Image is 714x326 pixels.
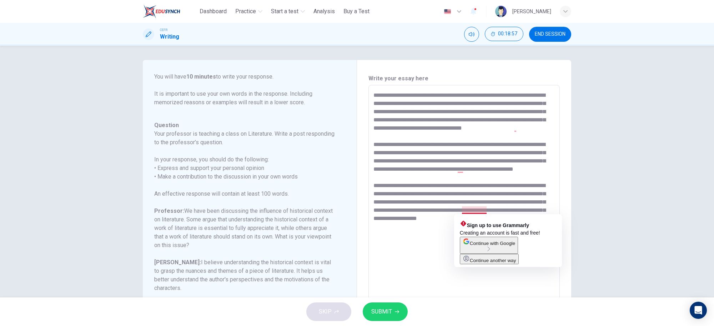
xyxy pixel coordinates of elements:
[498,31,517,37] span: 00:18:57
[160,27,167,32] span: CEFR
[371,307,392,317] span: SUBMIT
[143,4,197,19] a: ELTC logo
[154,207,337,250] h6: We have been discussing the influence of historical context on literature. Some argue that unders...
[485,27,523,42] div: Hide
[200,7,227,16] span: Dashboard
[154,258,337,292] h6: I believe understanding the historical context is vital to grasp the nuances and themes of a piec...
[235,7,256,16] span: Practice
[154,130,337,147] h6: Your professor is teaching a class on Literature. Write a post responding to the professor’s ques...
[535,31,565,37] span: END SESSION
[341,5,372,18] button: Buy a Test
[197,5,230,18] button: Dashboard
[232,5,265,18] button: Practice
[154,259,201,266] b: [PERSON_NAME]:
[154,155,337,181] h6: In your response, you should do the following: • Express and support your personal opinion • Make...
[529,27,571,42] button: END SESSION
[160,32,179,41] h1: Writing
[154,190,337,198] h6: An effective response will contain at least 100 words.
[143,4,180,19] img: ELTC logo
[186,73,216,80] b: 10 minutes
[154,121,337,130] h6: Question
[154,207,184,214] b: Professor:
[690,302,707,319] div: Open Intercom Messenger
[311,5,338,18] button: Analysis
[512,7,551,16] div: [PERSON_NAME]
[368,74,560,83] h6: Write your essay here
[373,91,555,318] textarea: To enrich screen reader interactions, please activate Accessibility in Grammarly extension settings
[495,6,507,17] img: Profile picture
[363,302,408,321] button: SUBMIT
[464,27,479,42] div: Mute
[313,7,335,16] span: Analysis
[343,7,369,16] span: Buy a Test
[271,7,298,16] span: Start a test
[443,9,452,14] img: en
[268,5,308,18] button: Start a test
[485,27,523,41] button: 00:18:57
